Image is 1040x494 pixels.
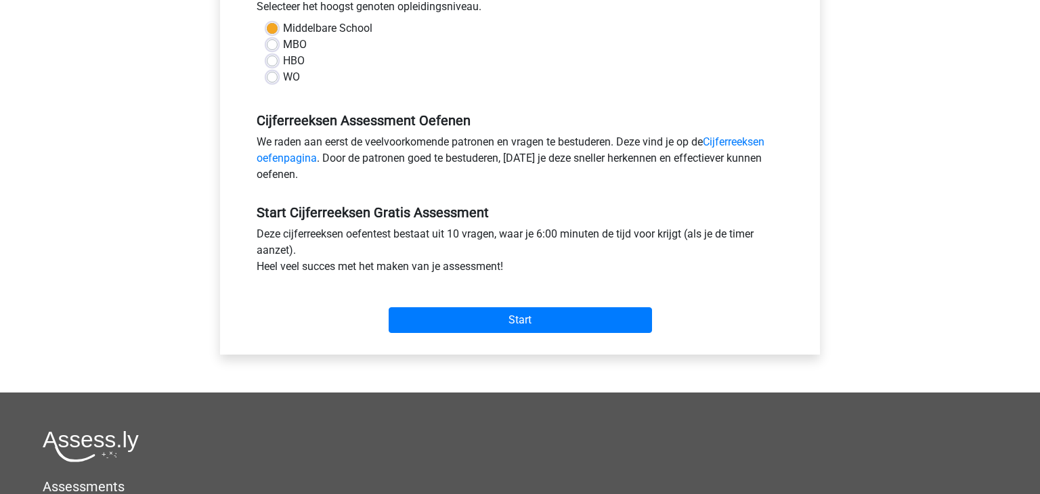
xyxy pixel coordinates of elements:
[283,53,305,69] label: HBO
[283,20,372,37] label: Middelbare School
[43,430,139,462] img: Assessly logo
[257,112,783,129] h5: Cijferreeksen Assessment Oefenen
[246,226,794,280] div: Deze cijferreeksen oefentest bestaat uit 10 vragen, waar je 6:00 minuten de tijd voor krijgt (als...
[257,204,783,221] h5: Start Cijferreeksen Gratis Assessment
[283,37,307,53] label: MBO
[246,134,794,188] div: We raden aan eerst de veelvoorkomende patronen en vragen te bestuderen. Deze vind je op de . Door...
[283,69,300,85] label: WO
[389,307,652,333] input: Start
